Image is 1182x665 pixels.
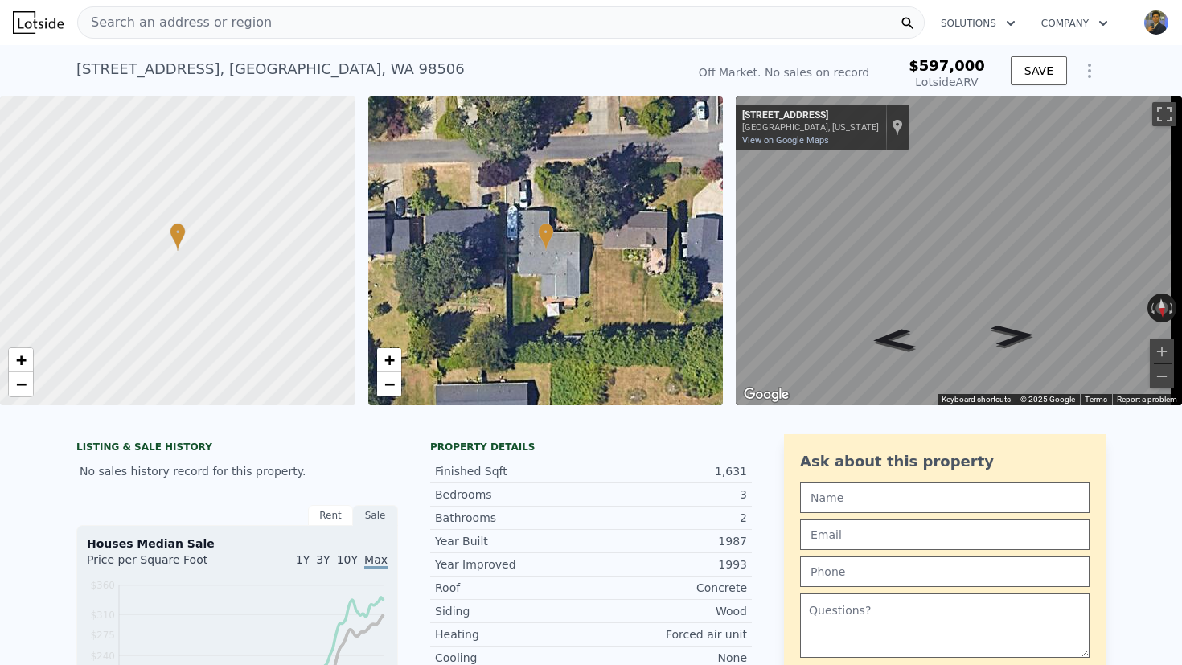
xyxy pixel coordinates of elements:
[16,374,27,394] span: −
[1147,294,1156,322] button: Rotate counterclockwise
[296,553,310,566] span: 1Y
[742,135,829,146] a: View on Google Maps
[76,441,398,457] div: LISTING & SALE HISTORY
[384,374,394,394] span: −
[435,556,591,573] div: Year Improved
[942,394,1011,405] button: Keyboard shortcuts
[87,552,237,577] div: Price per Square Foot
[430,441,752,454] div: Property details
[337,553,358,566] span: 10Y
[170,225,186,240] span: •
[591,556,747,573] div: 1993
[740,384,793,405] img: Google
[9,348,33,372] a: Zoom in
[591,603,747,619] div: Wood
[16,350,27,370] span: +
[384,350,394,370] span: +
[1150,364,1174,388] button: Zoom out
[435,463,591,479] div: Finished Sqft
[377,372,401,396] a: Zoom out
[1085,395,1107,404] a: Terms (opens in new tab)
[90,580,115,591] tspan: $360
[435,580,591,596] div: Roof
[740,384,793,405] a: Open this area in Google Maps (opens a new window)
[90,651,115,662] tspan: $240
[1168,294,1177,322] button: Rotate clockwise
[909,57,985,74] span: $597,000
[742,109,879,122] div: [STREET_ADDRESS]
[435,603,591,619] div: Siding
[78,13,272,32] span: Search an address or region
[1152,102,1176,126] button: Toggle fullscreen view
[435,533,591,549] div: Year Built
[308,505,353,526] div: Rent
[364,553,388,569] span: Max
[736,96,1182,405] div: Street View
[76,457,398,486] div: No sales history record for this property.
[909,74,985,90] div: Lotside ARV
[591,626,747,642] div: Forced air unit
[1150,339,1174,363] button: Zoom in
[87,536,388,552] div: Houses Median Sale
[591,463,747,479] div: 1,631
[699,64,869,80] div: Off Market. No sales on record
[435,626,591,642] div: Heating
[892,118,903,136] a: Show location on map
[591,510,747,526] div: 2
[591,533,747,549] div: 1987
[1155,293,1169,322] button: Reset the view
[9,372,33,396] a: Zoom out
[591,580,747,596] div: Concrete
[13,11,64,34] img: Lotside
[76,58,465,80] div: [STREET_ADDRESS] , [GEOGRAPHIC_DATA] , WA 98506
[538,223,554,251] div: •
[1143,10,1169,35] img: avatar
[800,450,1090,473] div: Ask about this property
[972,319,1055,352] path: Go West, 27th Ct NE
[377,348,401,372] a: Zoom in
[800,482,1090,513] input: Name
[800,519,1090,550] input: Email
[435,486,591,503] div: Bedrooms
[1028,9,1121,38] button: Company
[353,505,398,526] div: Sale
[435,510,591,526] div: Bathrooms
[90,610,115,621] tspan: $310
[742,122,879,133] div: [GEOGRAPHIC_DATA], [US_STATE]
[928,9,1028,38] button: Solutions
[1011,56,1067,85] button: SAVE
[316,553,330,566] span: 3Y
[736,96,1182,405] div: Map
[90,630,115,641] tspan: $275
[591,486,747,503] div: 3
[170,223,186,251] div: •
[1020,395,1075,404] span: © 2025 Google
[1117,395,1177,404] a: Report a problem
[538,225,554,240] span: •
[800,556,1090,587] input: Phone
[852,323,935,356] path: Go East, 27th Ct NE
[1073,55,1106,87] button: Show Options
